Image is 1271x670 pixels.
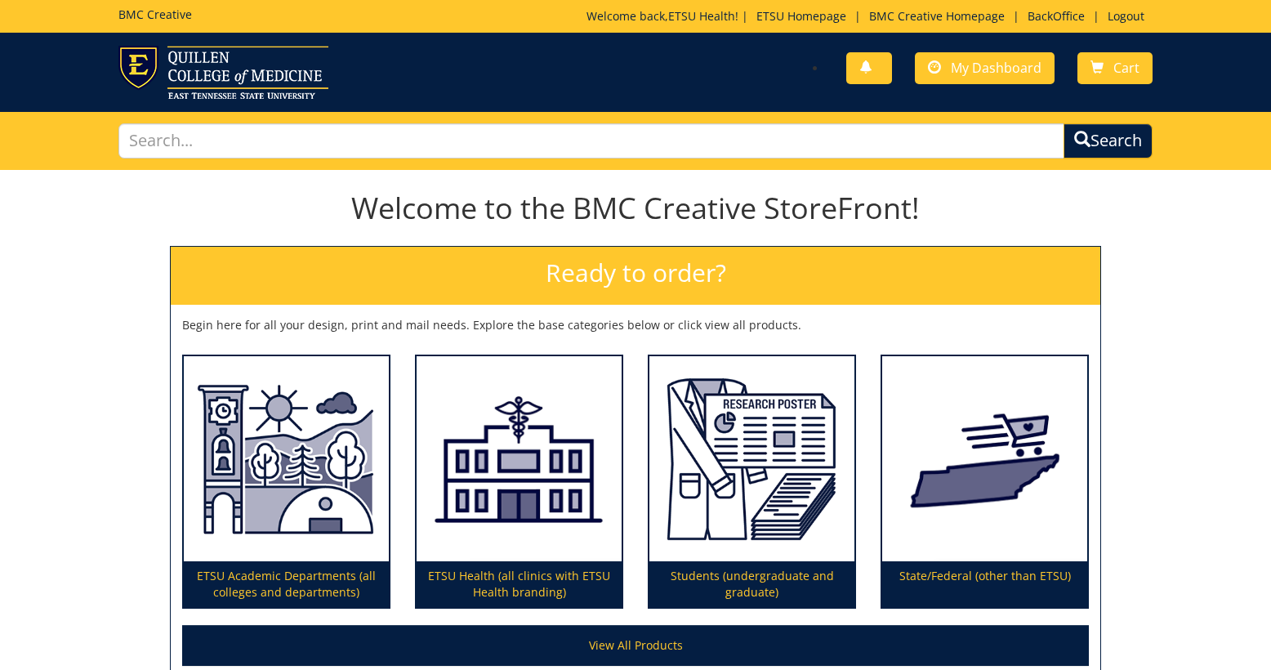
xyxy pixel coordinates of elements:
a: Students (undergraduate and graduate) [649,356,854,608]
a: ETSU Health [668,8,735,24]
a: ETSU Health (all clinics with ETSU Health branding) [417,356,622,608]
a: View All Products [182,625,1089,666]
input: Search... [118,123,1065,159]
img: ETSU Health (all clinics with ETSU Health branding) [417,356,622,562]
p: Welcome back, ! | | | | [586,8,1153,25]
h2: Ready to order? [171,247,1100,305]
img: ETSU logo [118,46,328,99]
p: State/Federal (other than ETSU) [882,561,1087,607]
p: ETSU Health (all clinics with ETSU Health branding) [417,561,622,607]
a: State/Federal (other than ETSU) [882,356,1087,608]
img: Students (undergraduate and graduate) [649,356,854,562]
a: ETSU Homepage [748,8,854,24]
button: Search [1064,123,1153,159]
img: State/Federal (other than ETSU) [882,356,1087,562]
a: BackOffice [1019,8,1093,24]
p: Students (undergraduate and graduate) [649,561,854,607]
a: My Dashboard [915,52,1055,84]
p: ETSU Academic Departments (all colleges and departments) [184,561,389,607]
span: Cart [1113,59,1139,77]
p: Begin here for all your design, print and mail needs. Explore the base categories below or click ... [182,317,1089,333]
a: BMC Creative Homepage [861,8,1013,24]
h1: Welcome to the BMC Creative StoreFront! [170,192,1101,225]
img: ETSU Academic Departments (all colleges and departments) [184,356,389,562]
a: Logout [1099,8,1153,24]
a: ETSU Academic Departments (all colleges and departments) [184,356,389,608]
a: Cart [1077,52,1153,84]
span: My Dashboard [951,59,1041,77]
h5: BMC Creative [118,8,192,20]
